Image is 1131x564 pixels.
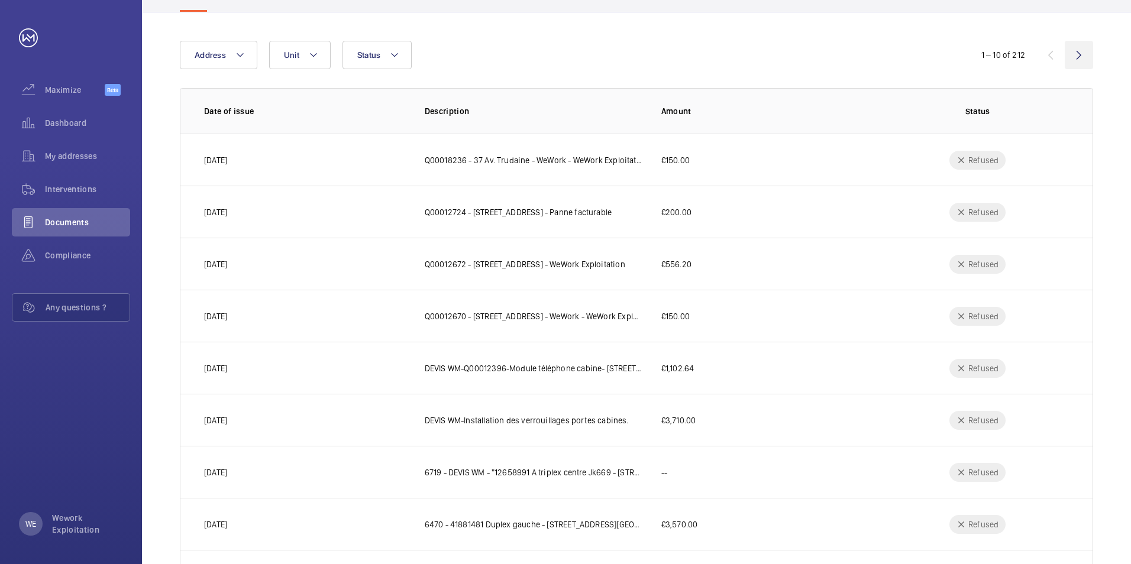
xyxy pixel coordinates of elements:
[425,518,642,530] p: 6470 - 41881481 Duplex gauche - [STREET_ADDRESS][GEOGRAPHIC_DATA][STREET_ADDRESS]
[425,414,629,426] p: DEVIS WM-Installation des verrouillages portes cabines.
[886,105,1069,117] p: Status
[52,512,123,536] p: Wework Exploitation
[45,150,130,162] span: My addresses
[661,310,690,322] p: €150.00
[661,154,690,166] p: €150.00
[968,310,998,322] p: Refused
[204,310,227,322] p: [DATE]
[204,206,227,218] p: [DATE]
[180,41,257,69] button: Address
[661,105,868,117] p: Amount
[342,41,412,69] button: Status
[269,41,331,69] button: Unit
[425,466,642,478] p: 6719 - DEVIS WM - "12658991 A triplex centre Jk669 - [STREET_ADDRESS][GEOGRAPHIC_DATA] - [STREET_...
[204,258,227,270] p: [DATE]
[204,414,227,426] p: [DATE]
[204,518,227,530] p: [DATE]
[968,414,998,426] p: Refused
[425,362,642,374] p: DEVIS WM-Q00012396-Module téléphone cabine- [STREET_ADDRESS] - WeWork - WeWork Exploitation
[45,84,105,96] span: Maximize
[425,258,625,270] p: Q00012672 - [STREET_ADDRESS] - WeWork Exploitation
[45,249,130,261] span: Compliance
[45,183,130,195] span: Interventions
[425,310,642,322] p: Q00012670 - [STREET_ADDRESS] - WeWork - WeWork Exploitation
[968,154,998,166] p: Refused
[968,258,998,270] p: Refused
[968,206,998,218] p: Refused
[981,49,1025,61] div: 1 – 10 of 212
[661,518,698,530] p: €3,570.00
[357,50,381,60] span: Status
[46,302,130,313] span: Any questions ?
[204,362,227,374] p: [DATE]
[661,258,691,270] p: €556.20
[45,117,130,129] span: Dashboard
[284,50,299,60] span: Unit
[968,466,998,478] p: Refused
[204,466,227,478] p: [DATE]
[661,206,691,218] p: €200.00
[425,154,642,166] p: Q00018236 - 37 Av. Trudaine - WeWork - WeWork Exploitation
[204,105,406,117] p: Date of issue
[105,84,121,96] span: Beta
[195,50,226,60] span: Address
[968,362,998,374] p: Refused
[661,414,696,426] p: €3,710.00
[45,216,130,228] span: Documents
[968,518,998,530] p: Refused
[204,154,227,166] p: [DATE]
[425,206,612,218] p: Q00012724 - [STREET_ADDRESS] - Panne facturable
[661,362,694,374] p: €1,102.64
[661,466,667,478] p: --
[425,105,642,117] p: Description
[25,518,36,530] p: WE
